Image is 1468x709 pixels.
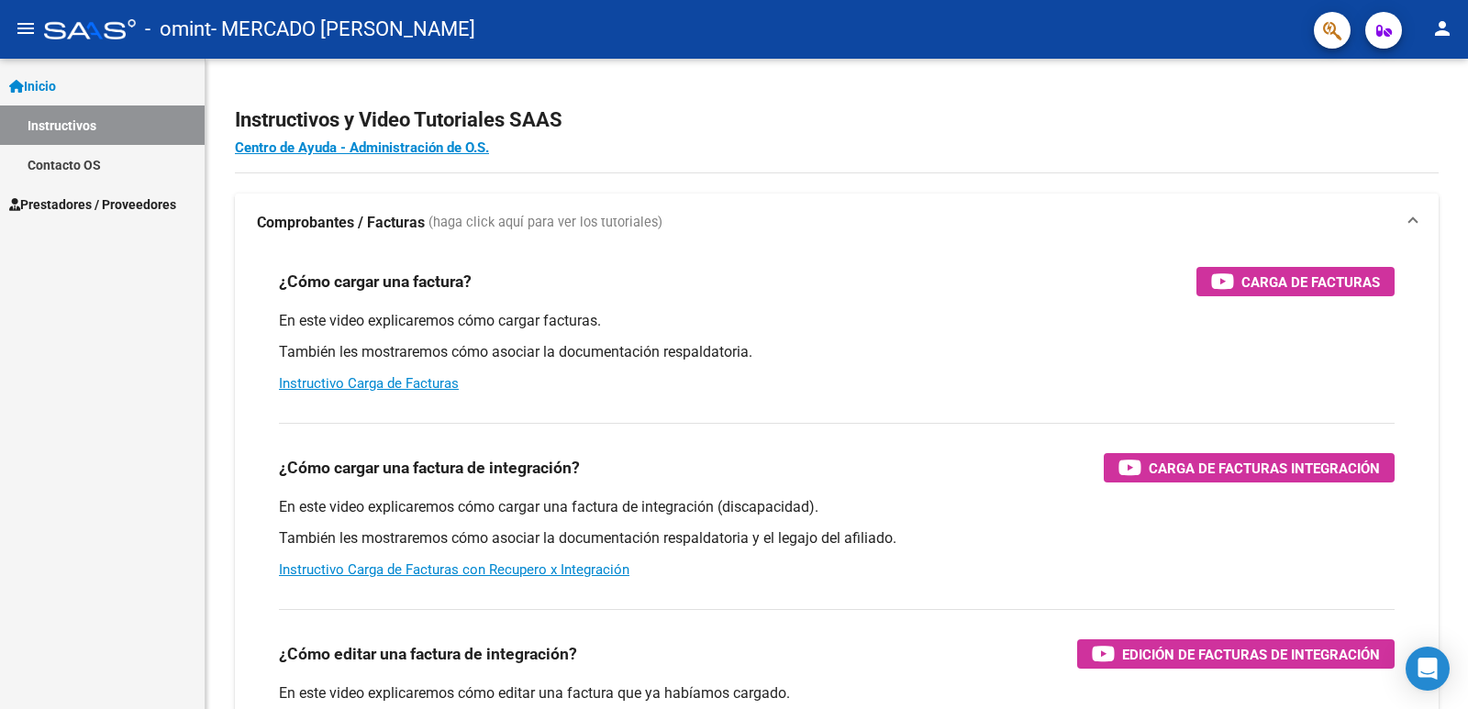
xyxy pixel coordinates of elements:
button: Carga de Facturas Integración [1104,453,1395,482]
h3: ¿Cómo cargar una factura? [279,269,472,294]
button: Carga de Facturas [1196,267,1395,296]
span: Carga de Facturas Integración [1149,457,1380,480]
h3: ¿Cómo editar una factura de integración? [279,641,577,667]
mat-icon: menu [15,17,37,39]
strong: Comprobantes / Facturas [257,213,425,233]
a: Instructivo Carga de Facturas [279,375,459,392]
button: Edición de Facturas de integración [1077,639,1395,669]
span: Prestadores / Proveedores [9,194,176,215]
span: - MERCADO [PERSON_NAME] [211,9,475,50]
mat-expansion-panel-header: Comprobantes / Facturas (haga click aquí para ver los tutoriales) [235,194,1439,252]
h2: Instructivos y Video Tutoriales SAAS [235,103,1439,138]
p: En este video explicaremos cómo cargar una factura de integración (discapacidad). [279,497,1395,517]
h3: ¿Cómo cargar una factura de integración? [279,455,580,481]
div: Open Intercom Messenger [1406,647,1450,691]
span: Carga de Facturas [1241,271,1380,294]
p: También les mostraremos cómo asociar la documentación respaldatoria. [279,342,1395,362]
span: Edición de Facturas de integración [1122,643,1380,666]
p: También les mostraremos cómo asociar la documentación respaldatoria y el legajo del afiliado. [279,528,1395,548]
mat-icon: person [1431,17,1453,39]
a: Centro de Ayuda - Administración de O.S. [235,139,489,156]
p: En este video explicaremos cómo cargar facturas. [279,311,1395,331]
span: - omint [145,9,211,50]
a: Instructivo Carga de Facturas con Recupero x Integración [279,561,629,578]
span: (haga click aquí para ver los tutoriales) [428,213,662,233]
span: Inicio [9,76,56,96]
p: En este video explicaremos cómo editar una factura que ya habíamos cargado. [279,683,1395,703]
